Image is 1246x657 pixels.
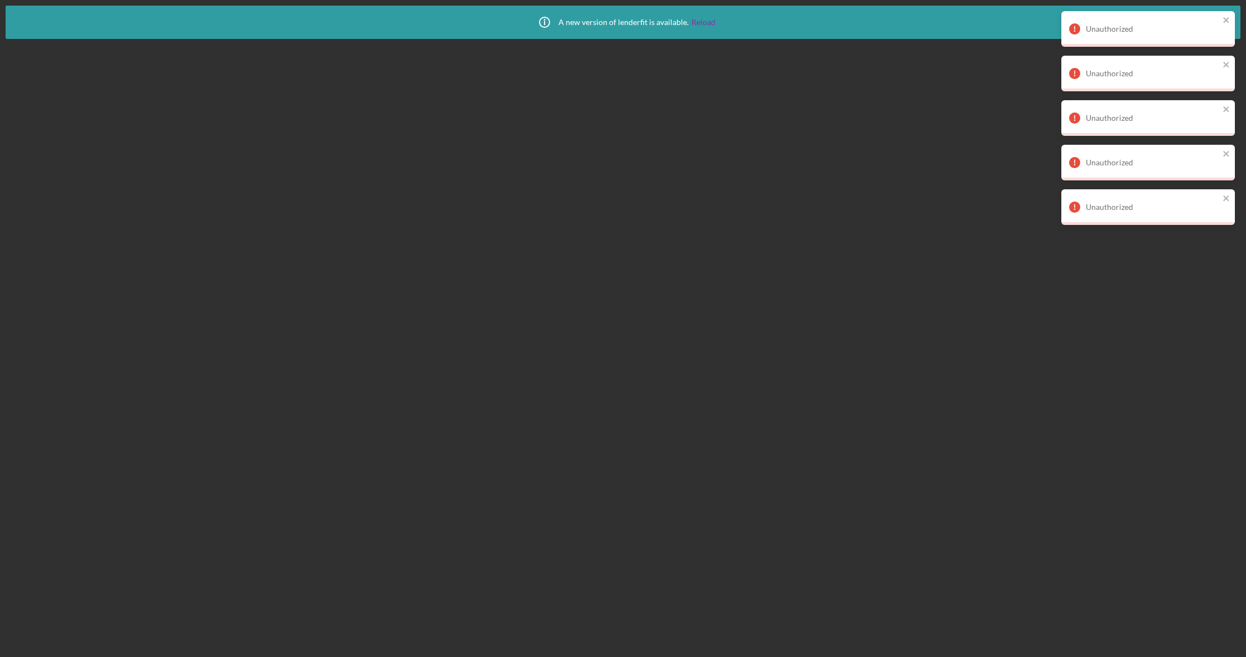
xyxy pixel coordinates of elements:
div: Unauthorized [1086,69,1219,78]
button: close [1223,105,1230,115]
button: close [1223,149,1230,160]
div: A new version of lenderfit is available. [531,8,715,36]
button: close [1223,16,1230,26]
button: close [1223,194,1230,204]
div: Unauthorized [1086,24,1219,33]
div: Unauthorized [1086,158,1219,167]
div: Unauthorized [1086,203,1219,212]
button: close [1223,60,1230,71]
a: Reload [691,18,715,27]
div: Unauthorized [1086,114,1219,122]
